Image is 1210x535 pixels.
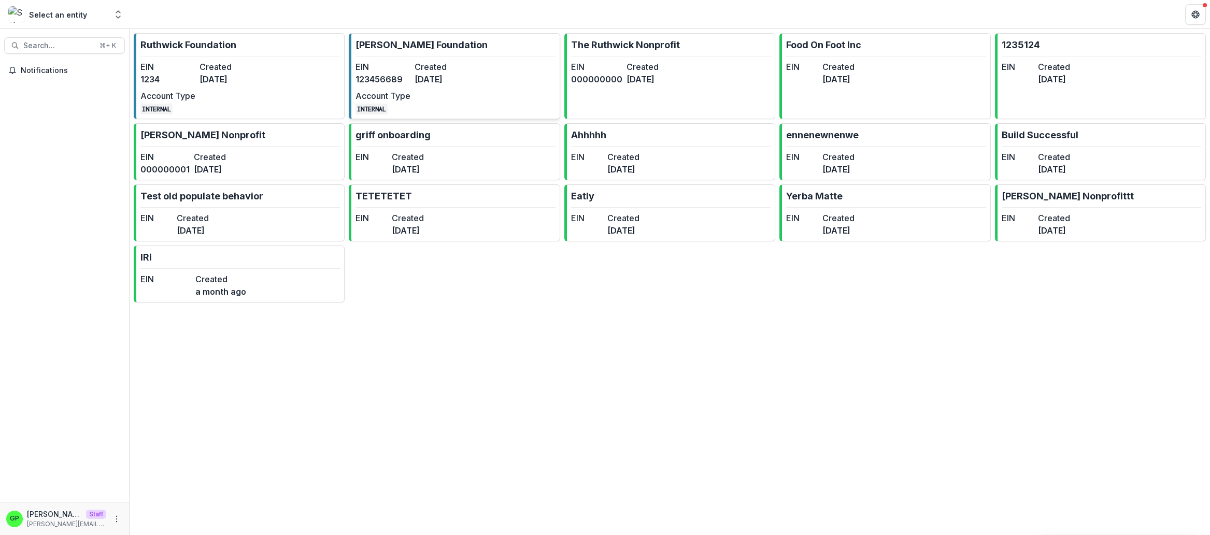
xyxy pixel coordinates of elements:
p: Yerba Matte [786,189,843,203]
a: Food On Foot IncEINCreated[DATE] [779,33,990,119]
dt: Created [822,151,855,163]
a: TETETETETEINCreated[DATE] [349,184,560,241]
dt: Account Type [355,90,410,102]
dt: EIN [355,61,410,73]
dd: [DATE] [607,163,639,176]
dd: [DATE] [607,224,639,237]
dt: EIN [140,212,173,224]
dt: Created [1038,212,1070,224]
dd: [DATE] [392,224,424,237]
dt: Created [392,151,424,163]
p: The Ruthwick Nonprofit [571,38,680,52]
dt: EIN [1002,212,1034,224]
a: Yerba MatteEINCreated[DATE] [779,184,990,241]
dt: Account Type [140,90,195,102]
dt: Created [607,212,639,224]
a: IRiEINCreateda month ago [134,245,345,302]
dd: a month ago [195,285,246,298]
a: ennenewnenweEINCreated[DATE] [779,123,990,180]
dt: EIN [140,273,191,285]
dd: [DATE] [194,163,243,176]
p: TETETETET [355,189,412,203]
dt: Created [1038,151,1070,163]
code: INTERNAL [355,104,388,114]
button: Notifications [4,62,125,79]
a: Test old populate behaviorEINCreated[DATE] [134,184,345,241]
dt: EIN [571,61,622,73]
button: Get Help [1185,4,1206,25]
p: griff onboarding [355,128,431,142]
p: [PERSON_NAME] Foundation [355,38,488,52]
code: INTERNAL [140,104,173,114]
dt: Created [415,61,469,73]
dt: EIN [786,151,818,163]
a: Build SuccessfulEINCreated[DATE] [995,123,1206,180]
button: Open entity switcher [111,4,125,25]
img: Select an entity [8,6,25,23]
p: IRi [140,250,152,264]
a: 1235124EINCreated[DATE] [995,33,1206,119]
p: Ruthwick Foundation [140,38,236,52]
span: Notifications [21,66,121,75]
dd: [DATE] [392,163,424,176]
dt: Created [822,61,855,73]
dd: [DATE] [1038,73,1070,85]
p: Eatly [571,189,594,203]
p: [PERSON_NAME] [27,509,82,519]
p: [PERSON_NAME][EMAIL_ADDRESS][DOMAIN_NAME] [27,519,106,529]
dt: EIN [571,151,603,163]
dd: [DATE] [200,73,254,85]
dd: 123456689 [355,73,410,85]
dt: EIN [140,61,195,73]
button: Search... [4,37,125,54]
p: Test old populate behavior [140,189,263,203]
div: Griffin Perry [10,515,19,522]
dt: EIN [1002,151,1034,163]
div: Select an entity [29,9,87,20]
dd: [DATE] [822,163,855,176]
div: ⌘ + K [97,40,118,51]
dt: EIN [786,61,818,73]
p: Build Successful [1002,128,1078,142]
p: Food On Foot Inc [786,38,861,52]
dd: [DATE] [177,224,209,237]
dd: [DATE] [822,224,855,237]
button: More [110,513,123,525]
dd: 000000001 [140,163,190,176]
span: Search... [23,41,93,50]
a: griff onboardingEINCreated[DATE] [349,123,560,180]
dt: Created [392,212,424,224]
dt: Created [200,61,254,73]
dt: EIN [571,212,603,224]
a: [PERSON_NAME] FoundationEIN123456689Created[DATE]Account TypeINTERNAL [349,33,560,119]
dd: [DATE] [415,73,469,85]
dd: [DATE] [627,73,678,85]
dt: Created [177,212,209,224]
a: [PERSON_NAME] NonprofitEIN000000001Created[DATE] [134,123,345,180]
p: 1235124 [1002,38,1040,52]
dd: [DATE] [1038,224,1070,237]
a: AhhhhhEINCreated[DATE] [564,123,775,180]
dt: EIN [1002,61,1034,73]
dd: [DATE] [822,73,855,85]
dt: Created [607,151,639,163]
dd: 000000000 [571,73,622,85]
p: Ahhhhh [571,128,606,142]
dt: EIN [355,212,388,224]
dd: [DATE] [1038,163,1070,176]
dt: Created [195,273,246,285]
dt: EIN [140,151,190,163]
dt: Created [627,61,678,73]
p: ennenewnenwe [786,128,859,142]
dt: EIN [355,151,388,163]
dt: Created [822,212,855,224]
dt: Created [1038,61,1070,73]
p: Staff [86,510,106,519]
a: Ruthwick FoundationEIN1234Created[DATE]Account TypeINTERNAL [134,33,345,119]
dt: Created [194,151,243,163]
p: [PERSON_NAME] Nonprofit [140,128,265,142]
dt: EIN [786,212,818,224]
a: [PERSON_NAME] NonprofitttEINCreated[DATE] [995,184,1206,241]
a: EatlyEINCreated[DATE] [564,184,775,241]
a: The Ruthwick NonprofitEIN000000000Created[DATE] [564,33,775,119]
